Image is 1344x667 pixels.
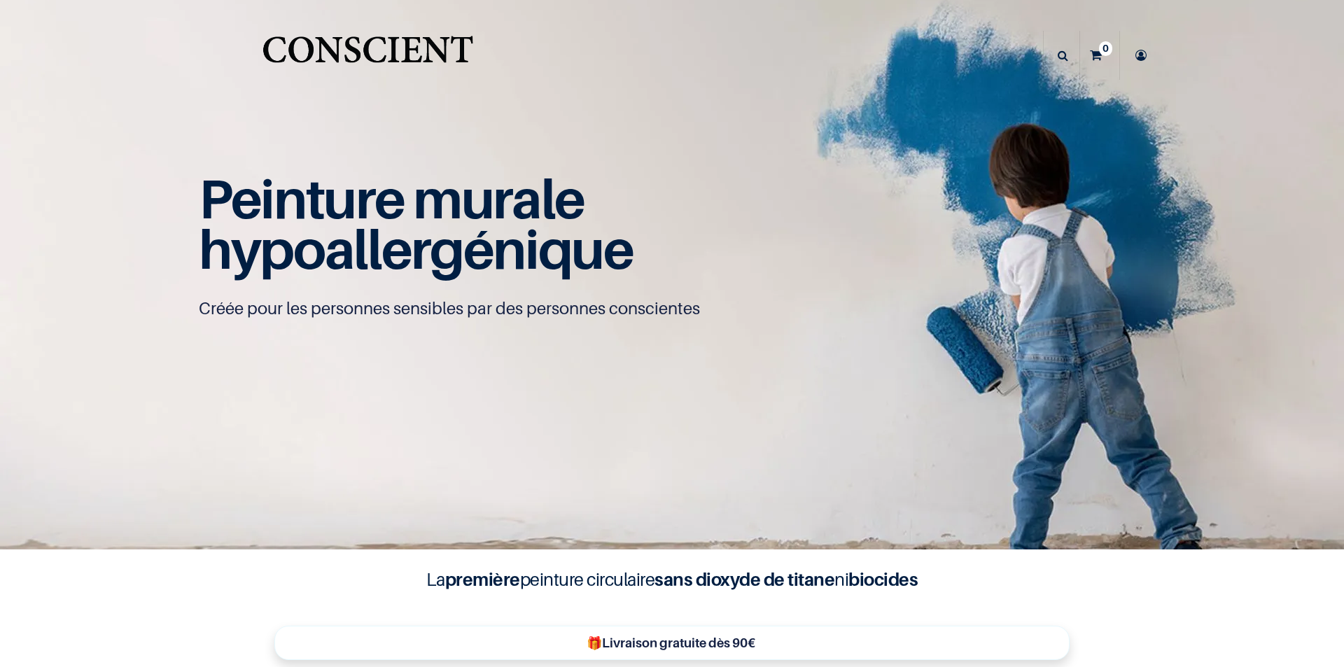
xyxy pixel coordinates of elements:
h4: La peinture circulaire ni [392,566,952,593]
sup: 0 [1099,41,1112,55]
b: première [445,568,520,590]
p: Créée pour les personnes sensibles par des personnes conscientes [199,297,1145,320]
a: 0 [1080,31,1119,80]
span: hypoallergénique [199,216,633,281]
b: biocides [848,568,918,590]
img: Conscient [260,28,476,83]
b: sans dioxyde de titane [654,568,834,590]
b: 🎁Livraison gratuite dès 90€ [587,636,755,650]
a: Logo of Conscient [260,28,476,83]
span: Peinture murale [199,166,584,231]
